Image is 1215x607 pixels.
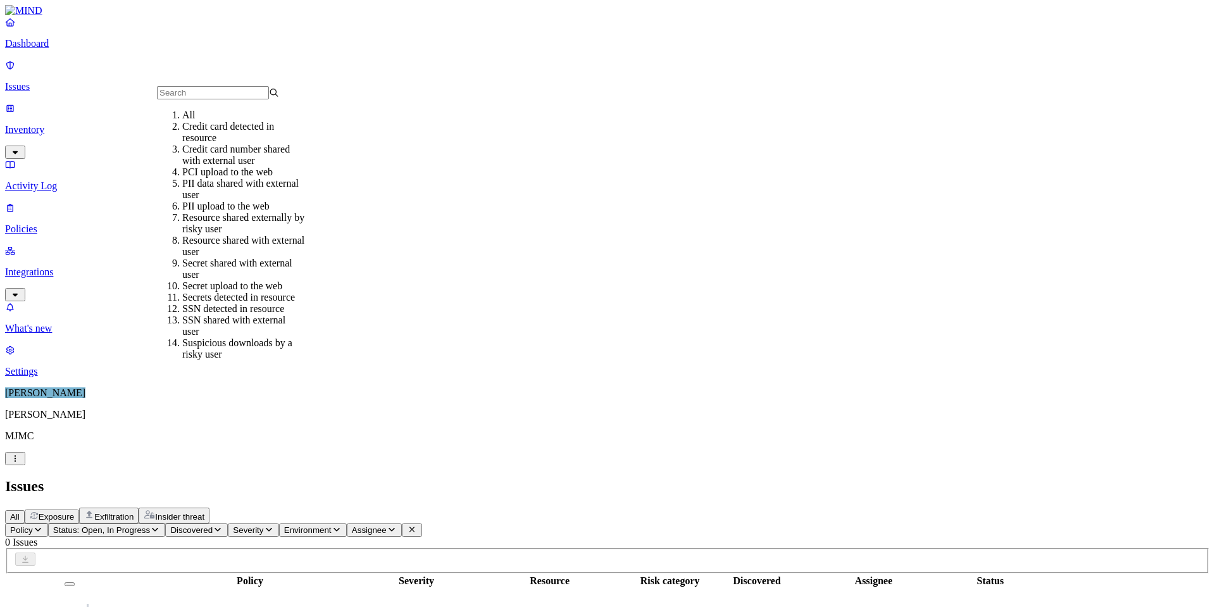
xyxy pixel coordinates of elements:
div: PII upload to the web [182,201,304,212]
div: Secrets detected in resource [182,292,304,303]
span: Exposure [39,512,74,522]
span: Environment [284,525,332,535]
span: All [10,512,20,522]
div: Assignee [808,575,939,587]
a: MIND [5,5,1210,16]
a: Integrations [5,245,1210,299]
div: PII data shared with external user [182,178,304,201]
span: [PERSON_NAME] [5,387,85,398]
div: Severity [368,575,465,587]
span: Assignee [352,525,387,535]
a: Inventory [5,103,1210,157]
div: Suspicious downloads by a risky user [182,337,304,360]
div: SSN detected in resource [182,303,304,315]
div: All [182,110,304,121]
img: MIND [5,5,42,16]
p: Settings [5,366,1210,377]
div: Risk category [634,575,706,587]
div: Resource shared externally by risky user [182,212,304,235]
div: Resource [468,575,632,587]
p: MJMC [5,430,1210,442]
span: Status: Open, In Progress [53,525,150,535]
div: Resource shared with external user [182,235,304,258]
span: Severity [233,525,263,535]
a: Issues [5,59,1210,92]
button: Select all [65,582,75,586]
span: Exfiltration [94,512,134,522]
a: Dashboard [5,16,1210,49]
p: What's new [5,323,1210,334]
div: Discovered [708,575,806,587]
a: Policies [5,202,1210,235]
p: Integrations [5,266,1210,278]
div: Policy [135,575,365,587]
p: Inventory [5,124,1210,135]
div: PCI upload to the web [182,166,304,178]
a: What's new [5,301,1210,334]
span: Policy [10,525,33,535]
p: Activity Log [5,180,1210,192]
div: SSN shared with external user [182,315,304,337]
div: Status [942,575,1039,587]
div: Secret upload to the web [182,280,304,292]
span: 0 Issues [5,537,37,548]
h2: Issues [5,478,1210,495]
a: Activity Log [5,159,1210,192]
span: Discovered [170,525,213,535]
p: Policies [5,223,1210,235]
div: Credit card number shared with external user [182,144,304,166]
div: Secret shared with external user [182,258,304,280]
p: [PERSON_NAME] [5,409,1210,420]
div: Credit card detected in resource [182,121,304,144]
p: Issues [5,81,1210,92]
a: Settings [5,344,1210,377]
input: Search [157,86,269,99]
p: Dashboard [5,38,1210,49]
span: Insider threat [155,512,204,522]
